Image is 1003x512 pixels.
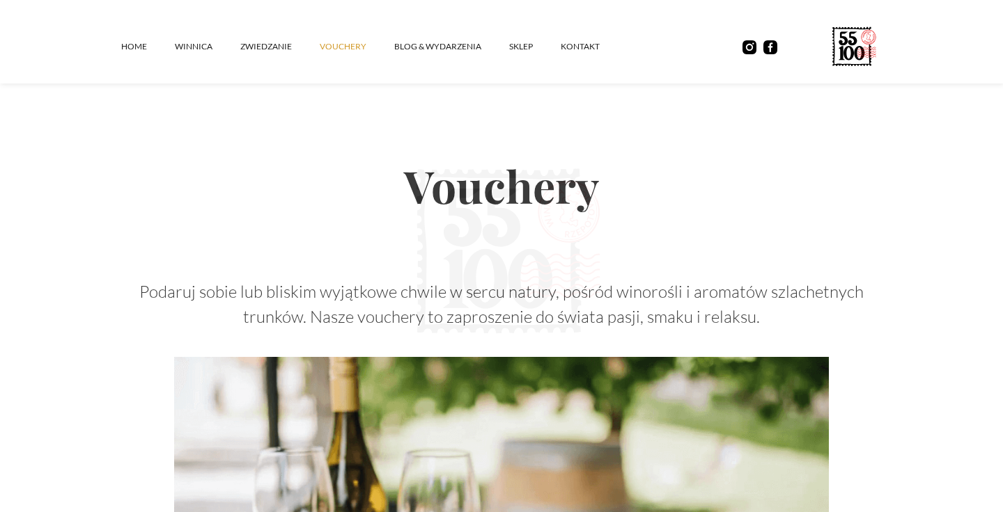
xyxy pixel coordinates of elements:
[509,26,561,67] a: SKLEP
[175,26,240,67] a: winnica
[320,26,394,67] a: vouchery
[394,26,509,67] a: Blog & Wydarzenia
[561,26,628,67] a: kontakt
[240,26,320,67] a: ZWIEDZANIE
[121,26,175,67] a: Home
